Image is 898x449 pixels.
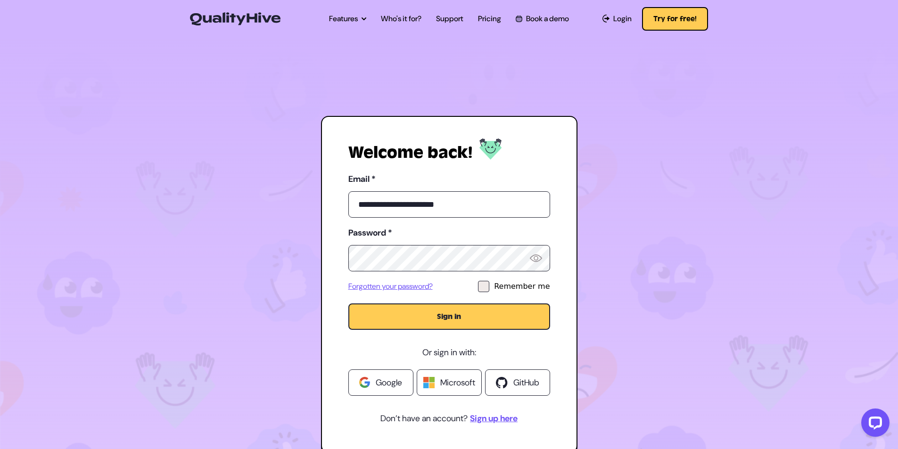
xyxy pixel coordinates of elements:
img: QualityHive - Bug Tracking Tool [190,12,280,25]
span: GitHub [513,376,539,389]
label: Email * [348,171,550,187]
a: Login [602,13,632,24]
p: Don’t have an account? [348,411,550,426]
img: Reveal Password [530,254,542,262]
a: Support [436,13,463,24]
img: Log in to QualityHive [479,139,502,160]
a: Microsoft [417,369,482,396]
a: Forgotten your password? [348,281,433,292]
a: Book a demo [516,13,568,24]
img: Windows [423,377,435,388]
img: Github [496,377,508,389]
h1: Welcome back! [348,143,472,162]
iframe: LiveChat chat widget [854,405,893,444]
p: Or sign in with: [348,345,550,360]
img: Google [359,377,370,388]
div: Remember me [494,281,550,292]
a: Pricing [478,13,501,24]
a: GitHub [485,369,550,396]
button: Sign in [348,303,550,330]
span: Google [376,376,402,389]
a: Google [348,369,413,396]
a: Features [329,13,366,24]
img: Book a QualityHive Demo [516,16,522,22]
button: Try for free! [642,7,708,31]
label: Password * [348,225,550,240]
a: Who's it for? [381,13,421,24]
a: Sign up here [470,411,518,426]
span: Microsoft [440,376,475,389]
span: Login [613,13,632,24]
